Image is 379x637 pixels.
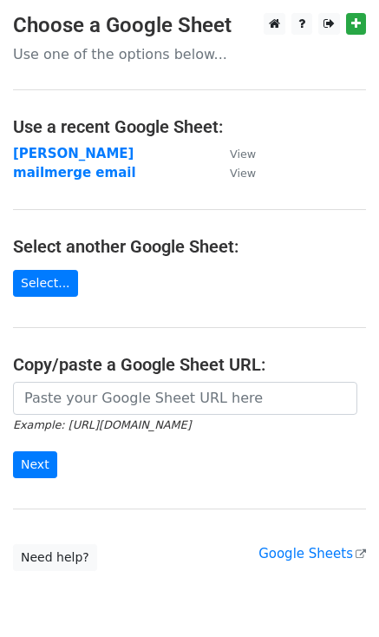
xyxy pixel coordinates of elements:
[13,418,191,431] small: Example: [URL][DOMAIN_NAME]
[13,116,366,137] h4: Use a recent Google Sheet:
[13,45,366,63] p: Use one of the options below...
[230,148,256,161] small: View
[212,165,256,181] a: View
[13,544,97,571] a: Need help?
[258,546,366,561] a: Google Sheets
[13,146,134,161] a: [PERSON_NAME]
[13,354,366,375] h4: Copy/paste a Google Sheet URL:
[13,451,57,478] input: Next
[230,167,256,180] small: View
[13,236,366,257] h4: Select another Google Sheet:
[13,13,366,38] h3: Choose a Google Sheet
[13,165,136,181] a: mailmerge email
[212,146,256,161] a: View
[13,382,357,415] input: Paste your Google Sheet URL here
[13,270,78,297] a: Select...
